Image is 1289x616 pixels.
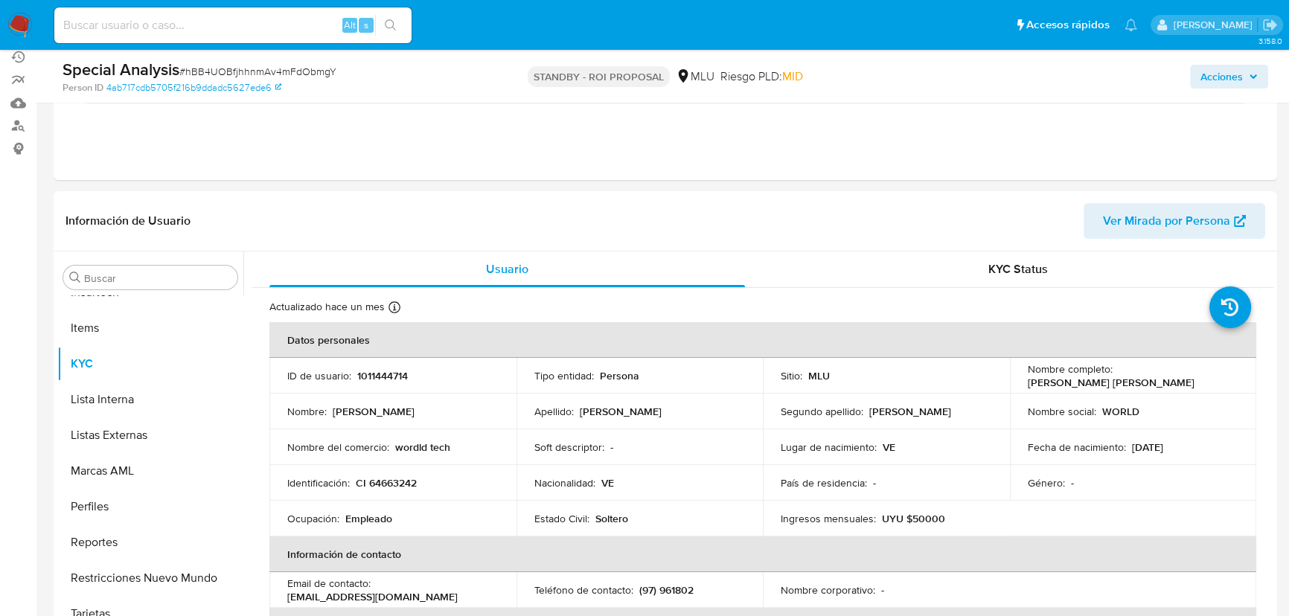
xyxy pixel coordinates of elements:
[534,405,574,418] p: Apellido :
[1132,440,1163,454] p: [DATE]
[534,476,595,490] p: Nacionalidad :
[639,583,694,597] p: (97) 961802
[781,512,876,525] p: Ingresos mensuales :
[595,512,628,525] p: Soltero
[57,489,243,524] button: Perfiles
[269,536,1256,572] th: Información de contacto
[781,440,877,454] p: Lugar de nacimiento :
[344,18,356,32] span: Alt
[869,405,951,418] p: [PERSON_NAME]
[1026,17,1110,33] span: Accesos rápidos
[534,369,594,382] p: Tipo entidad :
[1028,476,1065,490] p: Género :
[1200,65,1243,89] span: Acciones
[808,369,830,382] p: MLU
[1028,440,1126,454] p: Fecha de nacimiento :
[179,64,336,79] span: # hBB4UOBfjhhnmAv4mFdObmgY
[287,577,371,590] p: Email de contacto :
[357,369,408,382] p: 1011444714
[356,476,417,490] p: CI 64663242
[345,512,392,525] p: Empleado
[57,453,243,489] button: Marcas AML
[84,272,231,285] input: Buscar
[781,405,863,418] p: Segundo apellido :
[1084,203,1265,239] button: Ver Mirada por Persona
[269,322,1256,358] th: Datos personales
[106,81,281,94] a: 4ab717cdb5705f216b9ddadc5627ede6
[873,476,876,490] p: -
[57,524,243,560] button: Reportes
[534,440,604,454] p: Soft descriptor :
[1071,476,1074,490] p: -
[287,590,458,603] p: [EMAIL_ADDRESS][DOMAIN_NAME]
[57,346,243,382] button: KYC
[1028,405,1096,418] p: Nombre social :
[534,512,589,525] p: Estado Civil :
[528,66,670,87] p: STANDBY - ROI PROPOSAL
[1103,203,1230,239] span: Ver Mirada por Persona
[287,405,327,418] p: Nombre :
[881,583,884,597] p: -
[1258,35,1282,47] span: 3.158.0
[882,512,945,525] p: UYU $50000
[333,405,415,418] p: [PERSON_NAME]
[287,512,339,525] p: Ocupación :
[988,260,1048,277] span: KYC Status
[287,476,350,490] p: Identificación :
[57,417,243,453] button: Listas Externas
[1125,19,1137,31] a: Notificaciones
[364,18,368,32] span: s
[781,369,802,382] p: Sitio :
[534,583,633,597] p: Teléfono de contacto :
[287,440,389,454] p: Nombre del comercio :
[781,476,867,490] p: País de residencia :
[601,476,614,490] p: VE
[57,382,243,417] button: Lista Interna
[69,272,81,283] button: Buscar
[54,16,412,35] input: Buscar usuario o caso...
[269,300,385,314] p: Actualizado hace un mes
[1102,405,1139,418] p: WORLD
[883,440,895,454] p: VE
[600,369,639,382] p: Persona
[486,260,528,277] span: Usuario
[65,214,191,228] h1: Información de Usuario
[57,560,243,596] button: Restricciones Nuevo Mundo
[57,310,243,346] button: Items
[580,405,662,418] p: [PERSON_NAME]
[782,68,803,85] span: MID
[1190,65,1268,89] button: Acciones
[1262,17,1278,33] a: Salir
[63,81,103,94] b: Person ID
[781,583,875,597] p: Nombre corporativo :
[63,57,179,81] b: Special Analysis
[287,369,351,382] p: ID de usuario :
[610,440,613,454] p: -
[1173,18,1257,32] p: giorgio.franco@mercadolibre.com
[720,68,803,85] span: Riesgo PLD:
[1028,376,1194,389] p: [PERSON_NAME] [PERSON_NAME]
[395,440,450,454] p: wordld tech
[676,68,714,85] div: MLU
[375,15,406,36] button: search-icon
[1028,362,1113,376] p: Nombre completo :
